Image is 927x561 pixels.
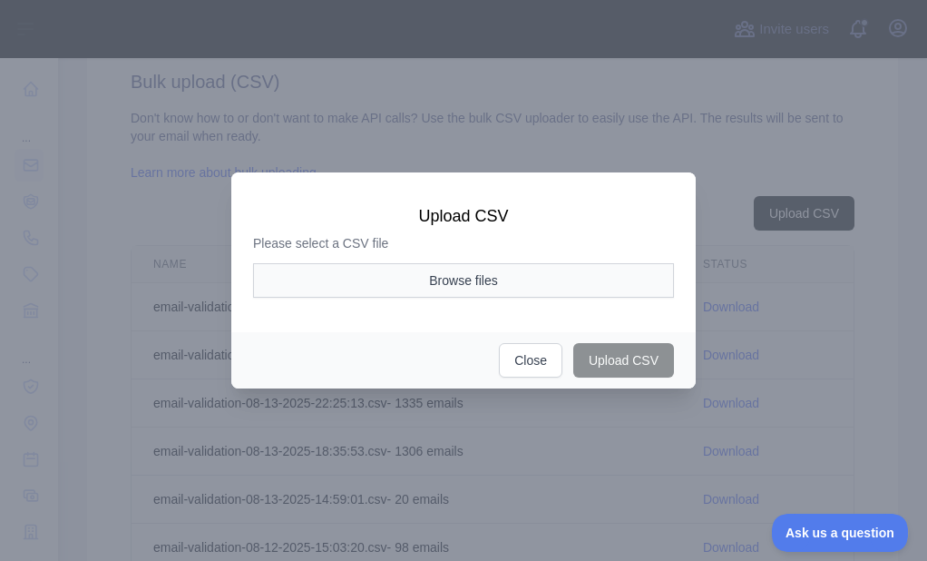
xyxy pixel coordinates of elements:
[253,263,674,298] button: Browse files
[499,343,562,378] button: Close
[772,514,909,552] iframe: Toggle Customer Support
[253,234,674,252] p: Please select a CSV file
[253,205,674,227] h3: Upload CSV
[573,343,674,378] button: Upload CSV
